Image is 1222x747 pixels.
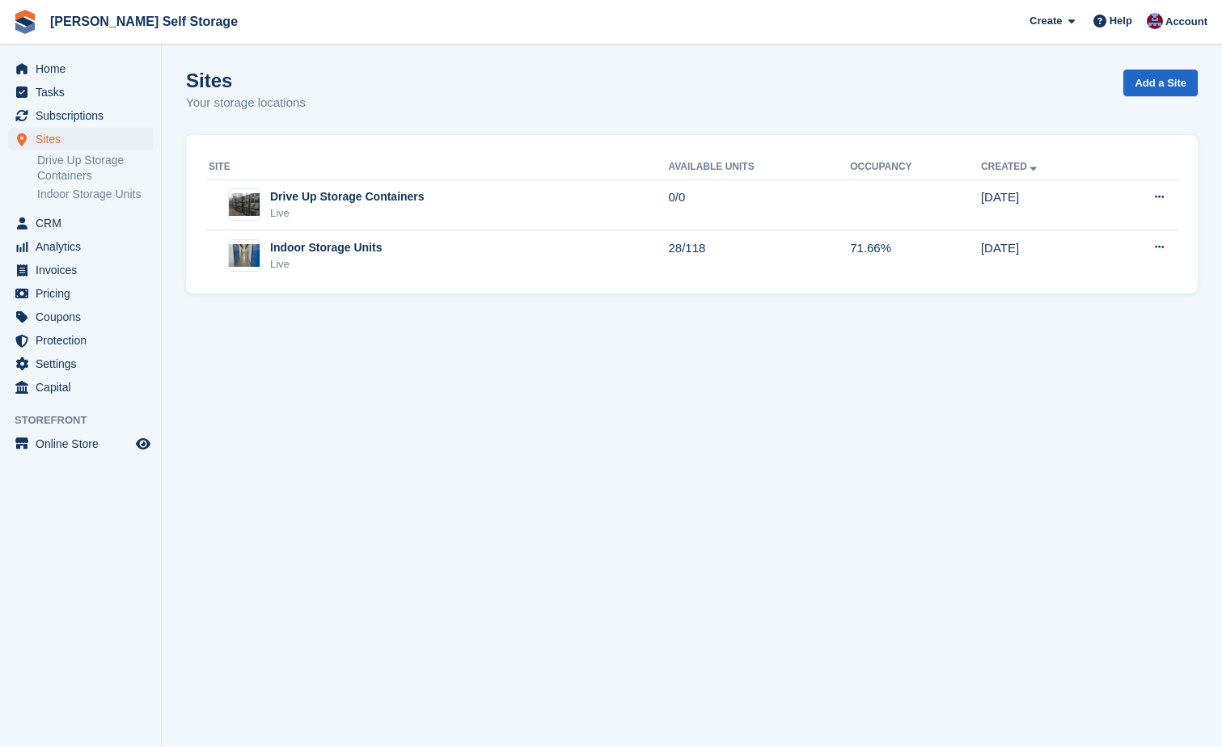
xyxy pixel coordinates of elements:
[36,57,133,80] span: Home
[8,352,153,375] a: menu
[8,376,153,399] a: menu
[1165,14,1207,30] span: Account
[8,128,153,150] a: menu
[36,104,133,127] span: Subscriptions
[13,10,37,34] img: stora-icon-8386f47178a22dfd0bd8f6a31ec36ba5ce8667c1dd55bd0f319d3a0aa187defe.svg
[229,244,260,268] img: Image of Indoor Storage Units site
[8,81,153,103] a: menu
[36,81,133,103] span: Tasks
[36,128,133,150] span: Sites
[36,212,133,234] span: CRM
[850,154,981,180] th: Occupancy
[8,329,153,352] a: menu
[8,57,153,80] a: menu
[133,434,153,454] a: Preview store
[981,179,1106,230] td: [DATE]
[36,282,133,305] span: Pricing
[8,433,153,455] a: menu
[1110,13,1132,29] span: Help
[36,235,133,258] span: Analytics
[8,235,153,258] a: menu
[668,154,850,180] th: Available Units
[36,376,133,399] span: Capital
[186,70,306,91] h1: Sites
[668,230,850,281] td: 28/118
[36,352,133,375] span: Settings
[8,282,153,305] a: menu
[36,306,133,328] span: Coupons
[36,329,133,352] span: Protection
[8,212,153,234] a: menu
[270,256,382,272] div: Live
[270,188,425,205] div: Drive Up Storage Containers
[8,306,153,328] a: menu
[1030,13,1062,29] span: Create
[981,230,1106,281] td: [DATE]
[44,8,244,35] a: [PERSON_NAME] Self Storage
[205,154,668,180] th: Site
[15,412,161,428] span: Storefront
[37,187,153,202] a: Indoor Storage Units
[1147,13,1163,29] img: Tracy Bailey
[36,433,133,455] span: Online Store
[37,153,153,184] a: Drive Up Storage Containers
[981,161,1040,172] a: Created
[36,259,133,281] span: Invoices
[270,239,382,256] div: Indoor Storage Units
[270,205,425,222] div: Live
[8,259,153,281] a: menu
[668,179,850,230] td: 0/0
[850,230,981,281] td: 71.66%
[1123,70,1198,96] a: Add a Site
[229,193,260,217] img: Image of Drive Up Storage Containers site
[8,104,153,127] a: menu
[186,94,306,112] p: Your storage locations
